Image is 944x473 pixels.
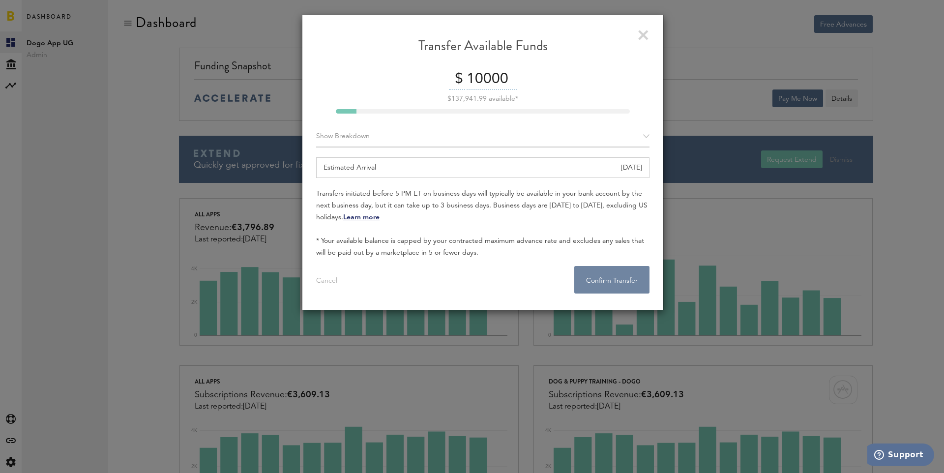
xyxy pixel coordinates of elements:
div: Transfers initiated before 5 PM ET on business days will typically be available in your bank acco... [316,188,649,259]
button: Confirm Transfer [574,266,649,294]
div: Breakdown [316,126,649,148]
div: Estimated Arrival [316,157,649,178]
div: [DATE] [621,158,642,177]
a: Learn more [343,214,380,221]
span: Show [316,133,333,140]
iframe: Opens a widget where you can find more information [867,443,934,468]
div: $ [449,69,463,90]
button: Cancel [304,266,349,294]
div: Transfer Available Funds [316,37,649,62]
div: $137,941.99 available* [316,95,649,102]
